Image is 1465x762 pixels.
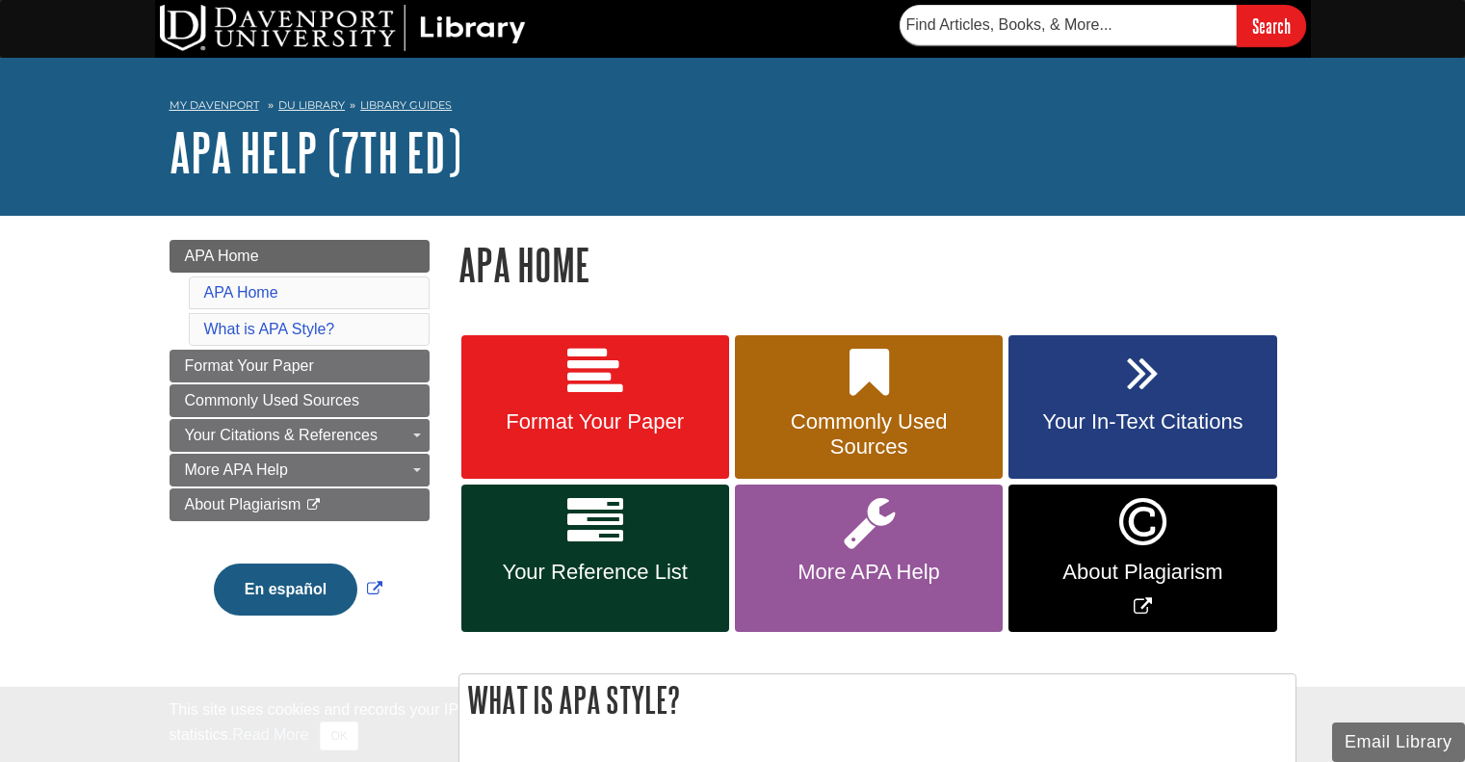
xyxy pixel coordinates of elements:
span: More APA Help [749,560,988,585]
nav: breadcrumb [170,92,1296,123]
i: This link opens in a new window [305,499,322,512]
h2: What is APA Style? [459,674,1295,725]
span: Your Reference List [476,560,715,585]
div: This site uses cookies and records your IP address for usage statistics. Additionally, we use Goo... [170,698,1296,750]
img: DU Library [160,5,526,51]
button: Close [320,722,357,750]
span: Format Your Paper [185,357,314,374]
div: Guide Page Menu [170,240,430,648]
a: Library Guides [360,98,452,112]
span: About Plagiarism [185,496,301,512]
button: Email Library [1332,723,1465,762]
a: Commonly Used Sources [170,384,430,417]
span: Your In-Text Citations [1023,409,1262,434]
span: APA Home [185,248,259,264]
span: Commonly Used Sources [749,409,988,460]
a: More APA Help [735,485,1003,632]
form: Searches DU Library's articles, books, and more [900,5,1306,46]
span: About Plagiarism [1023,560,1262,585]
a: Your Citations & References [170,419,430,452]
a: More APA Help [170,454,430,486]
a: APA Home [170,240,430,273]
button: En español [214,564,357,616]
a: About Plagiarism [170,488,430,521]
span: Format Your Paper [476,409,715,434]
a: Commonly Used Sources [735,335,1003,480]
a: Format Your Paper [170,350,430,382]
a: Link opens in new window [1008,485,1276,632]
a: Read More [232,726,308,743]
a: DU Library [278,98,345,112]
span: More APA Help [185,461,288,478]
a: APA Home [204,284,278,301]
a: Format Your Paper [461,335,729,480]
input: Find Articles, Books, & More... [900,5,1237,45]
span: Your Citations & References [185,427,378,443]
input: Search [1237,5,1306,46]
a: APA Help (7th Ed) [170,122,461,182]
h1: APA Home [458,240,1296,289]
a: Your Reference List [461,485,729,632]
span: Commonly Used Sources [185,392,359,408]
a: What is APA Style? [204,321,335,337]
a: My Davenport [170,97,259,114]
a: Link opens in new window [209,581,387,597]
a: Your In-Text Citations [1008,335,1276,480]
